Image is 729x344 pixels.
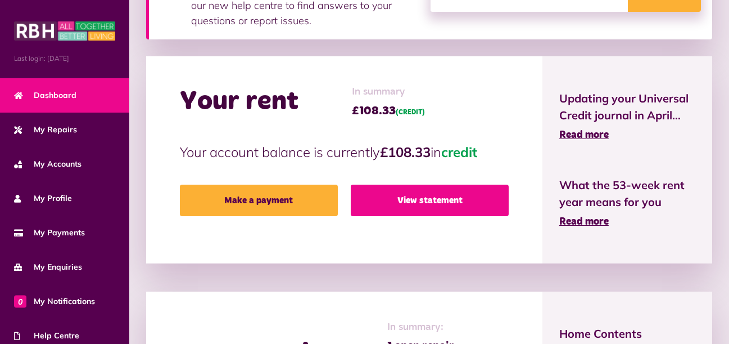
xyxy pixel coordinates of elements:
span: My Profile [14,193,72,204]
span: In summary: [387,320,473,335]
span: £108.33 [352,102,425,119]
span: credit [441,144,477,160]
span: My Notifications [14,296,95,307]
span: Dashboard [14,90,76,101]
strong: £108.33 [380,144,431,160]
span: My Payments [14,227,85,239]
a: What the 53-week rent year means for you Read more [559,177,695,230]
span: In summary [352,84,425,100]
span: My Enquiries [14,261,82,273]
span: 0 [14,295,26,307]
span: Read more [559,130,609,140]
img: MyRBH [14,20,115,42]
a: View statement [351,185,509,216]
span: (CREDIT) [396,109,425,116]
span: Updating your Universal Credit journal in April... [559,90,695,124]
span: My Accounts [14,158,81,170]
a: Make a payment [180,185,338,216]
span: Last login: [DATE] [14,53,115,64]
span: My Repairs [14,124,77,136]
p: Your account balance is currently in [180,142,509,162]
span: Help Centre [14,330,79,342]
h2: Your rent [180,86,298,118]
a: Updating your Universal Credit journal in April... Read more [559,90,695,143]
span: Read more [559,217,609,227]
span: What the 53-week rent year means for you [559,177,695,211]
